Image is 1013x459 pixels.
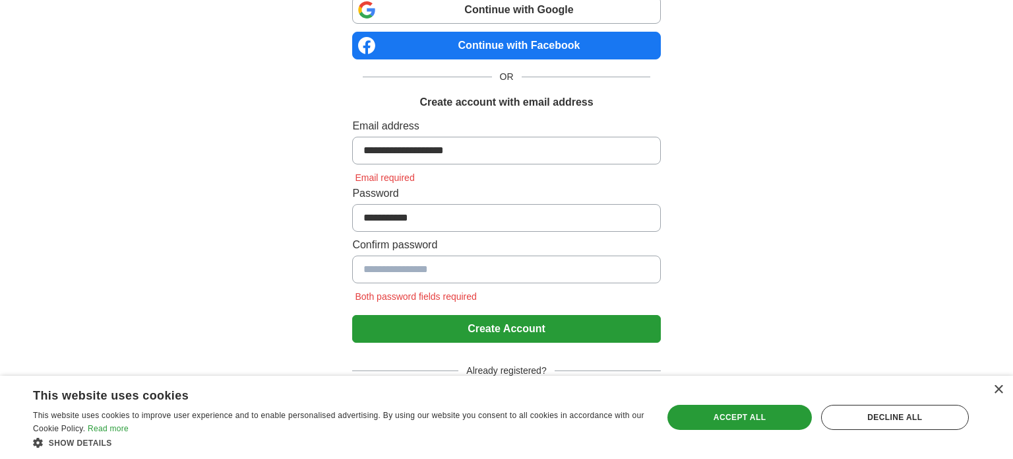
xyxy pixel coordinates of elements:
span: OR [492,70,522,84]
span: Already registered? [458,364,554,378]
span: Show details [49,439,112,448]
a: Continue with Facebook [352,32,660,59]
div: Show details [33,436,644,449]
div: Decline all [821,405,969,430]
button: Create Account [352,315,660,343]
a: Read more, opens a new window [88,424,129,433]
label: Email address [352,118,660,134]
label: Confirm password [352,237,660,253]
h1: Create account with email address [419,94,593,110]
label: Password [352,186,660,201]
div: This website uses cookies [33,384,611,404]
span: This website uses cookies to improve user experience and to enable personalised advertising. By u... [33,411,644,433]
div: Accept all [667,405,811,430]
span: Email required [352,172,417,183]
span: Both password fields required [352,291,479,302]
div: Close [993,385,1003,395]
